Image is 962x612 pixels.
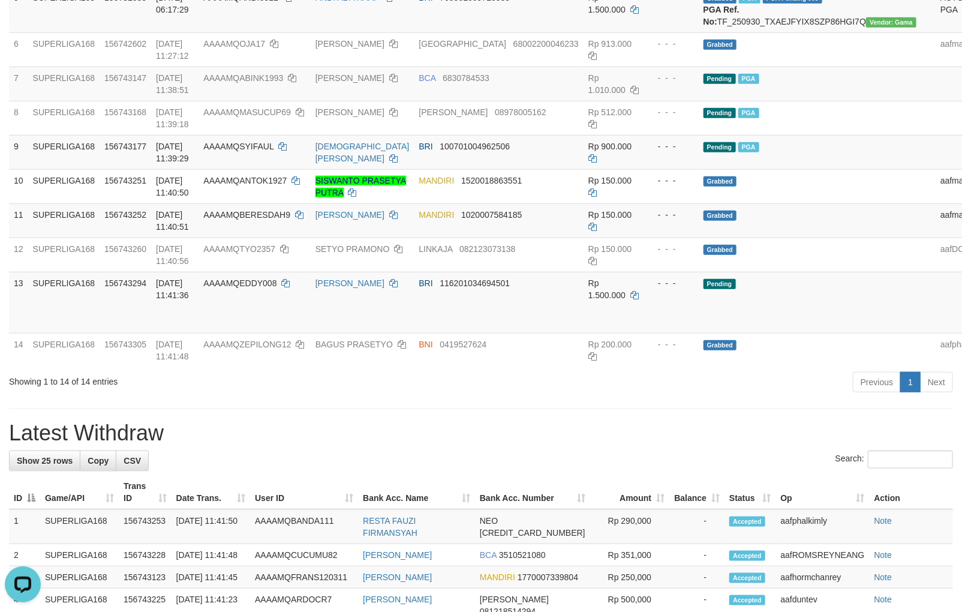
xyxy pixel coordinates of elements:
span: AAAAMQOJA17 [203,39,265,49]
span: LINKAJA [419,244,452,254]
th: Date Trans.: activate to sort column ascending [172,475,251,509]
div: - - - [648,243,694,255]
span: 156743305 [104,340,146,349]
td: 11 [9,203,28,238]
span: MANDIRI [419,210,454,220]
span: NEO [480,516,498,526]
td: SUPERLIGA168 [28,101,100,135]
span: Copy 1520018863551 to clipboard [461,176,522,185]
td: [DATE] 11:41:50 [172,509,251,544]
td: 9 [9,135,28,169]
span: Pending [704,142,736,152]
td: SUPERLIGA168 [28,67,100,101]
span: AAAAMQTYO2357 [203,244,275,254]
span: MANDIRI [419,176,454,185]
span: Grabbed [704,176,737,187]
a: Note [874,595,892,604]
span: 156743147 [104,73,146,83]
a: Copy [80,451,116,471]
a: Next [920,372,953,392]
span: [DATE] 11:39:29 [156,142,189,163]
b: PGA Ref. No: [704,5,739,26]
span: Pending [704,108,736,118]
span: Rp 913.000 [588,39,632,49]
span: [DATE] 11:40:56 [156,244,189,266]
span: Grabbed [704,340,737,350]
a: RESTA FAUZI FIRMANSYAH [363,516,417,538]
td: 14 [9,333,28,367]
span: BCA [480,550,497,560]
td: SUPERLIGA168 [28,333,100,367]
span: AAAAMQZEPILONG12 [203,340,291,349]
span: Accepted [729,551,765,561]
th: Game/API: activate to sort column ascending [40,475,119,509]
span: 156742602 [104,39,146,49]
span: [DATE] 11:40:51 [156,210,189,232]
span: Rp 150.000 [588,210,632,220]
td: Rp 351,000 [590,544,669,566]
span: Rp 150.000 [588,244,632,254]
td: 10 [9,169,28,203]
td: [DATE] 11:41:45 [172,566,251,589]
td: SUPERLIGA168 [28,203,100,238]
th: Trans ID: activate to sort column ascending [119,475,172,509]
a: Note [874,516,892,526]
span: 156743260 [104,244,146,254]
span: Grabbed [704,245,737,255]
div: - - - [648,209,694,221]
th: Status: activate to sort column ascending [724,475,775,509]
span: Copy 1770007339804 to clipboard [518,572,578,582]
td: [DATE] 11:41:48 [172,544,251,566]
a: [PERSON_NAME] [315,278,384,288]
div: - - - [648,277,694,289]
span: CSV [124,456,141,466]
span: Marked by aafsoumeymey [738,108,759,118]
span: [DATE] 11:40:50 [156,176,189,197]
a: [DEMOGRAPHIC_DATA][PERSON_NAME] [315,142,410,163]
span: Marked by aafsoycanthlai [738,74,759,84]
a: [PERSON_NAME] [315,107,384,117]
td: aafhormchanrey [776,566,870,589]
td: aafROMSREYNEANG [776,544,870,566]
td: 1 [9,509,40,544]
span: Copy 08978005162 to clipboard [495,107,546,117]
span: AAAAMQMASUCUP69 [203,107,290,117]
span: Copy 3510521080 to clipboard [499,550,546,560]
div: - - - [648,106,694,118]
span: Copy 082123073138 to clipboard [459,244,515,254]
span: Copy 68002200046233 to clipboard [513,39,579,49]
span: [GEOGRAPHIC_DATA] [419,39,506,49]
td: - [669,566,724,589]
span: Rp 1.010.000 [588,73,626,95]
span: 156743294 [104,278,146,288]
td: SUPERLIGA168 [40,544,119,566]
span: [PERSON_NAME] [419,107,488,117]
span: 156743251 [104,176,146,185]
td: 8 [9,101,28,135]
td: 13 [9,272,28,333]
a: [PERSON_NAME] [315,73,384,83]
span: [DATE] 11:27:12 [156,39,189,61]
button: Open LiveChat chat widget [5,5,41,41]
th: User ID: activate to sort column ascending [250,475,358,509]
span: 156743168 [104,107,146,117]
input: Search: [868,451,953,469]
span: Copy 0419527624 to clipboard [440,340,486,349]
a: Note [874,550,892,560]
td: AAAAMQCUCUMU82 [250,544,358,566]
span: MANDIRI [480,572,515,582]
h1: Latest Withdraw [9,421,953,445]
span: Pending [704,279,736,289]
a: [PERSON_NAME] [315,39,384,49]
span: [DATE] 11:41:48 [156,340,189,361]
span: PGA [738,142,759,152]
span: Rp 512.000 [588,107,632,117]
span: Copy [88,456,109,466]
span: BRI [419,142,432,151]
td: 12 [9,238,28,272]
td: SUPERLIGA168 [40,566,119,589]
td: AAAAMQBANDA111 [250,509,358,544]
a: Previous [853,372,901,392]
span: Copy 100701004962506 to clipboard [440,142,510,151]
span: Copy 116201034694501 to clipboard [440,278,510,288]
